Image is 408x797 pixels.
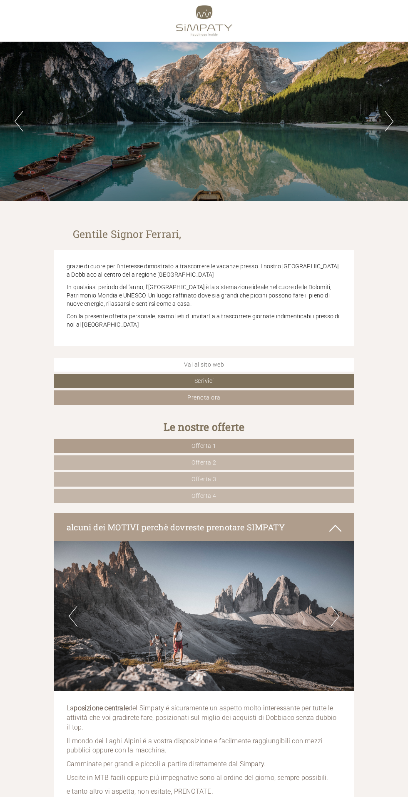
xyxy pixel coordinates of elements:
button: Previous [69,606,77,627]
p: In qualsiasi periodo dell'anno, l'[GEOGRAPHIC_DATA] è la sistemazione ideale nel cuore delle Dolo... [67,283,341,308]
a: Scrivici [54,374,354,388]
button: Next [385,111,393,132]
button: Next [331,606,339,627]
span: Offerta 3 [192,476,216,482]
strong: posizione centrale [74,704,129,712]
div: Le nostre offerte [54,420,354,435]
span: Offerta 1 [192,442,216,449]
p: grazie di cuore per l'interesse dimostrato a trascorrere le vacanze presso il nostro [GEOGRAPHIC_... [67,262,341,279]
p: La del Simpaty é sicuramente un aspetto molto interessante per tutte le attività che voi gradiret... [67,704,341,732]
div: alcuni dei MOTIVI perchè dovreste prenotare SIMPATY [54,513,354,542]
p: Camminate per grandi e piccoli a partire direttamente dal Simpaty. [67,760,341,769]
h1: Gentile Signor Ferrari, [73,228,182,240]
a: Vai al sito web [54,358,354,372]
span: Offerta 2 [192,459,216,466]
p: Il mondo dei Laghi Alpini é a vostra disposizione e facilmente raggiungibili con mezzi pubblici o... [67,737,341,756]
p: e tanto altro vi aspetta, non esitate, PRENOTATE. [67,787,341,797]
span: Offerta 4 [192,492,216,499]
button: Previous [15,111,23,132]
p: Con la presente offerta personale, siamo lieti di invitarLa a trascorrere giornate indimenticabil... [67,312,341,329]
a: Prenota ora [54,390,354,405]
p: Uscite in MTB facili oppure piú impegnative sono al ordine del giorno, sempre possibili. [67,773,341,783]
